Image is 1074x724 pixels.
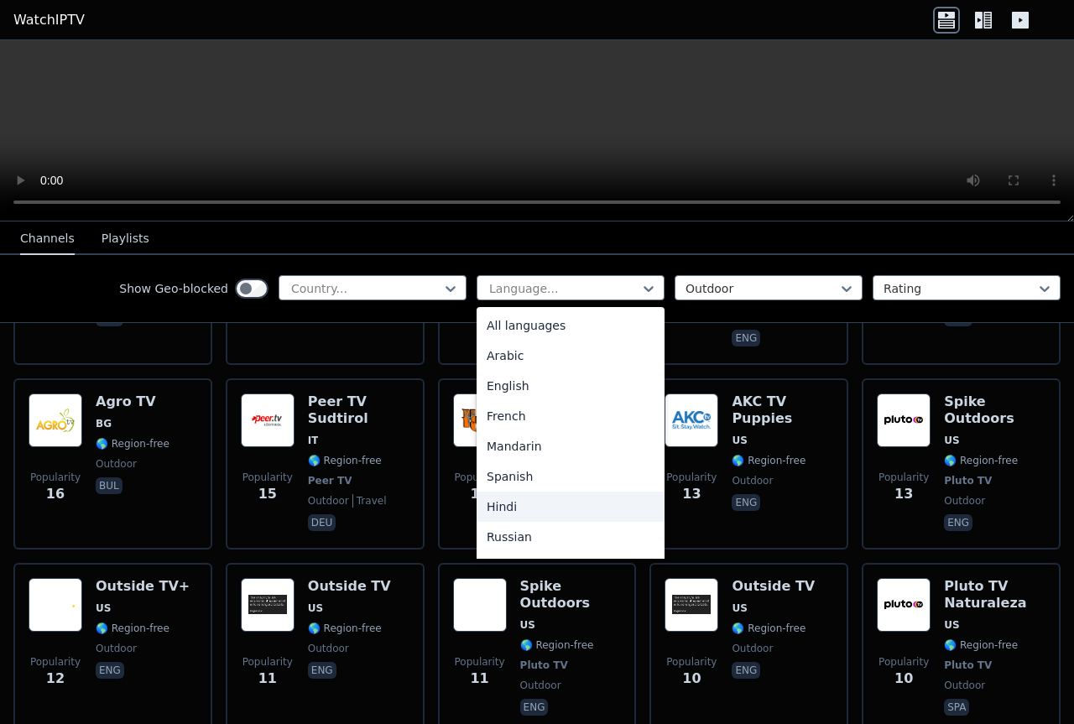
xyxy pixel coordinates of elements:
[470,669,488,689] span: 11
[258,484,277,504] span: 15
[944,679,985,692] span: outdoor
[308,514,336,531] p: deu
[944,393,1045,427] h6: Spike Outdoors
[308,662,336,679] p: eng
[732,642,773,655] span: outdoor
[477,431,665,461] div: Mandarin
[944,618,959,632] span: US
[241,393,295,447] img: Peer TV Sudtirol
[30,655,81,669] span: Popularity
[732,393,833,427] h6: AKC TV Puppies
[944,514,972,531] p: eng
[878,471,929,484] span: Popularity
[453,393,507,447] img: Hunt Channel
[520,638,594,652] span: 🌎 Region-free
[308,454,382,467] span: 🌎 Region-free
[477,552,665,582] div: Portuguese
[665,393,718,447] img: AKC TV Puppies
[96,417,112,430] span: BG
[30,471,81,484] span: Popularity
[894,484,913,504] span: 13
[520,679,561,692] span: outdoor
[944,699,969,716] p: spa
[29,578,82,632] img: Outside TV+
[520,699,549,716] p: eng
[20,223,75,255] button: Channels
[944,454,1018,467] span: 🌎 Region-free
[96,477,123,494] p: bul
[682,484,701,504] span: 13
[46,484,65,504] span: 16
[732,622,805,635] span: 🌎 Region-free
[102,223,149,255] button: Playlists
[477,461,665,492] div: Spanish
[944,474,992,487] span: Pluto TV
[46,669,65,689] span: 12
[96,662,124,679] p: eng
[732,494,760,511] p: eng
[308,393,409,427] h6: Peer TV Sudtirol
[520,659,568,672] span: Pluto TV
[477,310,665,341] div: All languages
[894,669,913,689] span: 10
[477,341,665,371] div: Arabic
[308,494,349,508] span: outdoor
[878,655,929,669] span: Popularity
[241,578,295,632] img: Outside TV
[477,492,665,522] div: Hindi
[944,578,1045,612] h6: Pluto TV Naturaleza
[308,474,352,487] span: Peer TV
[732,330,760,346] p: eng
[96,457,137,471] span: outdoor
[242,655,293,669] span: Popularity
[666,655,717,669] span: Popularity
[119,280,228,297] label: Show Geo-blocked
[520,618,535,632] span: US
[732,454,805,467] span: 🌎 Region-free
[470,484,488,504] span: 14
[29,393,82,447] img: Agro TV
[96,393,169,410] h6: Agro TV
[453,578,507,632] img: Spike Outdoors
[665,578,718,632] img: Outside TV
[944,434,959,447] span: US
[732,434,747,447] span: US
[455,471,505,484] span: Popularity
[682,669,701,689] span: 10
[877,393,931,447] img: Spike Outdoors
[477,522,665,552] div: Russian
[944,659,992,672] span: Pluto TV
[308,642,349,655] span: outdoor
[13,10,85,30] a: WatchIPTV
[477,371,665,401] div: English
[308,434,319,447] span: IT
[308,578,391,595] h6: Outside TV
[477,401,665,431] div: French
[96,642,137,655] span: outdoor
[732,602,747,615] span: US
[96,578,190,595] h6: Outside TV+
[308,622,382,635] span: 🌎 Region-free
[96,622,169,635] span: 🌎 Region-free
[96,602,111,615] span: US
[352,494,387,508] span: travel
[520,578,622,612] h6: Spike Outdoors
[944,638,1018,652] span: 🌎 Region-free
[944,494,985,508] span: outdoor
[455,655,505,669] span: Popularity
[96,437,169,451] span: 🌎 Region-free
[732,578,815,595] h6: Outside TV
[258,669,277,689] span: 11
[732,662,760,679] p: eng
[732,474,773,487] span: outdoor
[666,471,717,484] span: Popularity
[877,578,931,632] img: Pluto TV Naturaleza
[242,471,293,484] span: Popularity
[308,602,323,615] span: US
